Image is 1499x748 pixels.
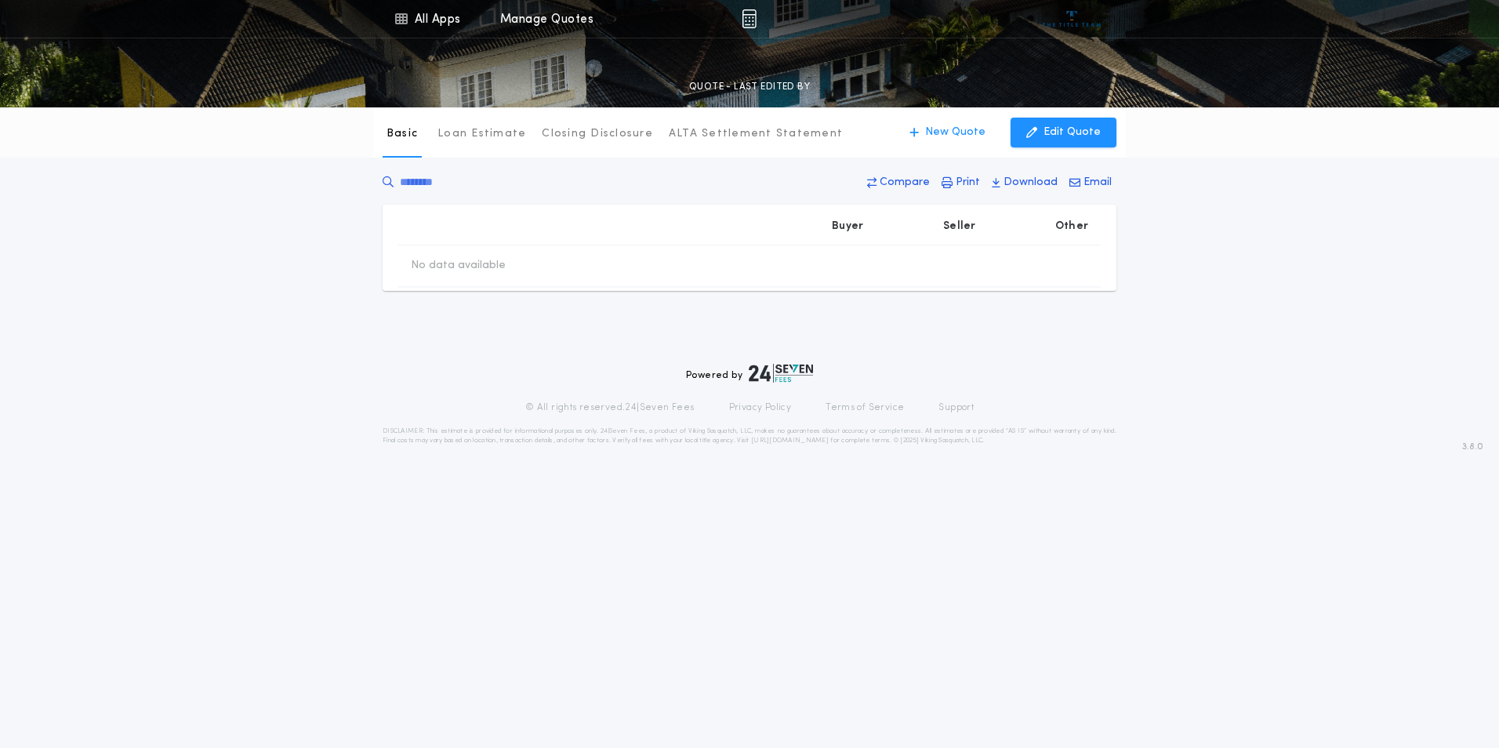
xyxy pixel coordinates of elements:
[826,401,904,414] a: Terms of Service
[383,427,1116,445] p: DISCLAIMER: This estimate is provided for informational purposes only. 24|Seven Fees, a product o...
[880,175,930,191] p: Compare
[1462,440,1483,454] span: 3.8.0
[542,126,653,142] p: Closing Disclosure
[1083,175,1112,191] p: Email
[862,169,935,197] button: Compare
[686,364,813,383] div: Powered by
[832,219,863,234] p: Buyer
[943,219,976,234] p: Seller
[669,126,843,142] p: ALTA Settlement Statement
[938,401,974,414] a: Support
[1065,169,1116,197] button: Email
[925,125,985,140] p: New Quote
[751,438,829,444] a: [URL][DOMAIN_NAME]
[729,401,792,414] a: Privacy Policy
[437,126,526,142] p: Loan Estimate
[1043,125,1101,140] p: Edit Quote
[398,245,518,286] td: No data available
[894,118,1001,147] button: New Quote
[742,9,757,28] img: img
[1043,11,1102,27] img: vs-icon
[1004,175,1058,191] p: Download
[956,175,980,191] p: Print
[1011,118,1116,147] button: Edit Quote
[689,79,810,95] p: QUOTE - LAST EDITED BY
[1055,219,1088,234] p: Other
[937,169,985,197] button: Print
[749,364,813,383] img: logo
[387,126,418,142] p: Basic
[987,169,1062,197] button: Download
[525,401,695,414] p: © All rights reserved. 24|Seven Fees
